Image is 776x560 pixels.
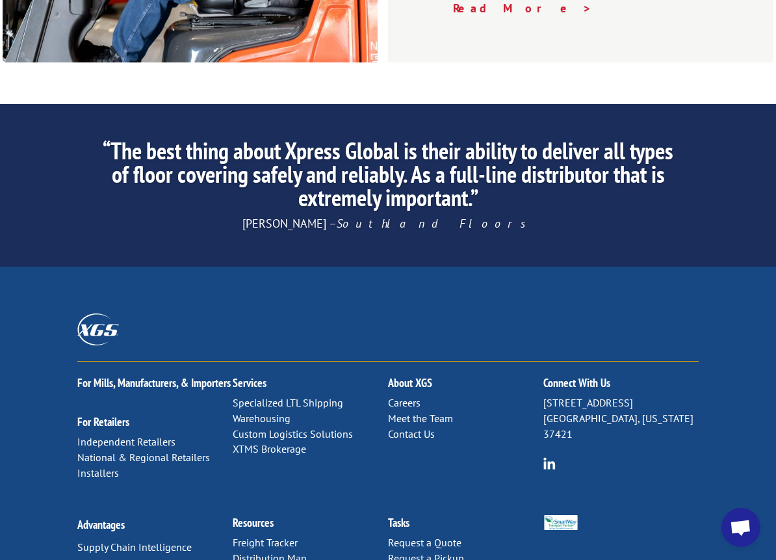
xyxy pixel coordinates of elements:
a: About XGS [388,375,432,390]
a: National & Regional Retailers [77,451,210,464]
a: Advantages [77,517,125,532]
a: For Retailers [77,414,129,429]
a: Supply Chain Intelligence [77,540,192,553]
div: Open chat [721,508,760,547]
img: Smartway_Logo [543,515,578,529]
a: Warehousing [233,412,291,425]
a: Installers [77,466,119,479]
h2: Tasks [388,517,543,535]
p: [STREET_ADDRESS] [GEOGRAPHIC_DATA], [US_STATE] 37421 [543,395,699,442]
a: Meet the Team [388,412,453,425]
a: Read More > [453,1,592,16]
img: group-6 [543,457,556,470]
a: Independent Retailers [77,435,175,448]
a: For Mills, Manufacturers, & Importers [77,375,231,390]
a: XTMS Brokerage [233,442,306,455]
span: [PERSON_NAME] – [242,216,534,231]
em: Southland Floors [337,216,534,231]
a: Specialized LTL Shipping [233,396,343,409]
a: Careers [388,396,420,409]
a: Request a Quote [388,536,461,549]
h2: Connect With Us [543,377,699,395]
a: Services [233,375,266,390]
a: Contact Us [388,427,435,440]
a: Freight Tracker [233,536,298,549]
a: Resources [233,515,274,530]
h2: “The best thing about Xpress Global is their ability to deliver all types of floor covering safel... [101,139,675,216]
img: XGS_Logos_ALL_2024_All_White [77,313,119,345]
a: Custom Logistics Solutions [233,427,353,440]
